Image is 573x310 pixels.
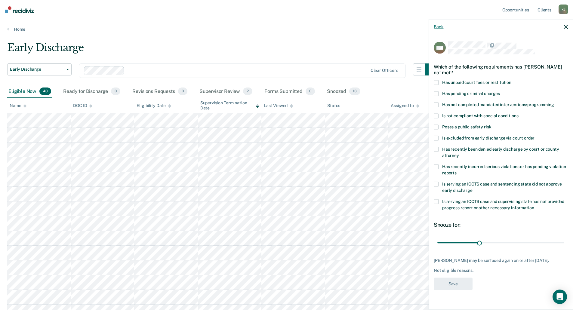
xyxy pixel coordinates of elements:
div: Not eligible reasons: [434,268,568,273]
div: Name [10,103,26,108]
span: 0 [111,87,120,95]
div: DOC ID [73,103,92,108]
span: Has recently incurred serious violations or has pending violation reports [442,164,566,175]
span: Poses a public safety risk [442,124,491,129]
span: Is excluded from early discharge via court order [442,136,534,140]
span: Has recently been denied early discharge by court or county attorney [442,147,559,158]
div: Supervisor Review [198,85,254,98]
div: Forms Submitted [263,85,316,98]
div: Snooze for: [434,222,568,228]
div: Last Viewed [264,103,293,108]
div: Revisions Requests [131,85,188,98]
div: Assigned to [391,103,419,108]
img: Recidiviz [5,6,34,13]
div: Ready for Discharge [62,85,122,98]
a: Home [7,26,566,32]
span: 2 [243,87,252,95]
div: Supervision Termination Date [200,100,259,111]
div: Snoozed [326,85,362,98]
span: Is serving an ICOTS case and sentencing state did not approve early discharge [442,182,562,193]
div: Early Discharge [7,41,437,59]
span: 0 [306,87,315,95]
button: Save [434,278,473,290]
span: 0 [178,87,187,95]
div: Which of the following requirements has [PERSON_NAME] not met? [434,59,568,80]
div: Status [327,103,340,108]
span: Early Discharge [10,67,64,72]
div: [PERSON_NAME] may be surfaced again on or after [DATE]. [434,258,568,263]
span: Has not completed mandated interventions/programming [442,102,554,107]
div: Open Intercom Messenger [553,290,567,304]
span: Is not compliant with special conditions [442,113,518,118]
span: Is serving an ICOTS case and supervising state has not provided progress report or other necessar... [442,199,564,210]
div: Eligibility Date [137,103,171,108]
div: Eligible Now [7,85,52,98]
span: Has unpaid court fees or restitution [442,80,511,85]
div: K J [559,5,568,14]
span: 13 [349,87,360,95]
button: Back [434,24,443,29]
span: Has pending criminal charges [442,91,500,96]
div: Clear officers [371,68,398,73]
span: 40 [39,87,51,95]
